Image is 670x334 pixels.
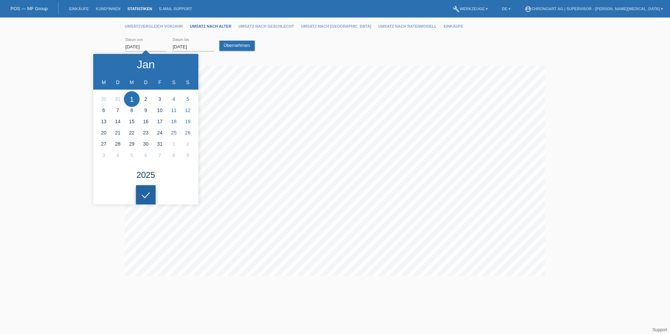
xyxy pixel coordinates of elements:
a: Umsatzvergleich Vorjahr [125,24,190,28]
a: Einkäufe [66,7,92,11]
a: Umsatz nach [GEOGRAPHIC_DATA] [301,24,378,28]
div: Jan [137,59,155,70]
a: Einkäufe [444,24,470,28]
a: Statistiken [124,7,156,11]
a: buildWerkzeuge ▾ [449,7,492,11]
a: Umsatz nach Geschlecht [238,24,301,28]
i: account_circle [525,6,532,13]
div: 2025 [136,171,155,179]
a: Übernehmen [219,41,255,51]
a: POS — MF Group [11,6,48,11]
a: Kund*innen [92,7,124,11]
a: Support [652,327,667,332]
a: account_circleChronoart AG | Supervisor - [PERSON_NAME][MEDICAL_DATA] ▾ [521,7,666,11]
a: E-Mail Support [156,7,196,11]
a: Umsatz nach Ratenmodell [378,24,444,28]
a: Umsatz nach Alter [190,24,238,28]
a: DE ▾ [498,7,514,11]
i: build [453,6,460,13]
